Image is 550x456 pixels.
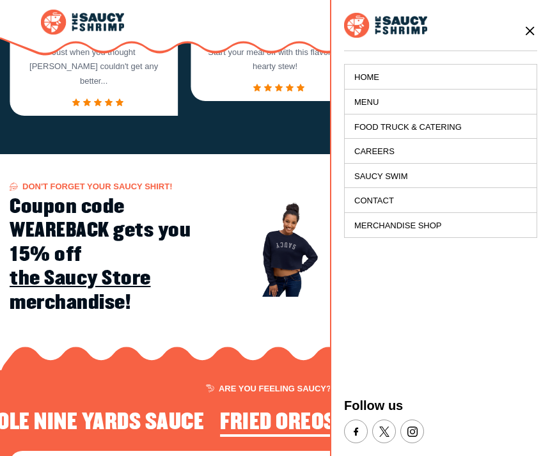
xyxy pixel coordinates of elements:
p: Start your meal off with this flavorful, hearty stew! [201,45,348,75]
a: Careers [345,139,537,164]
span: Don't forget your Saucy Shirt! [10,182,172,191]
a: Menu [345,90,537,114]
a: Contact [345,188,537,213]
span: Follow us [344,396,403,415]
li: 3 of 4 [220,410,336,438]
p: Just when you thought [PERSON_NAME] couldn't get any better... [20,45,167,89]
a: Merchandise Shop [345,213,537,237]
span: ARE YOU FEELING SAUCY? [206,384,344,393]
a: the Saucy Store [10,267,151,290]
h2: Coupon code WEAREBACK gets you 15% off merchandise! [10,195,222,315]
a: Home [345,65,537,90]
h2: Fried Oreos [220,410,336,435]
img: logo [344,13,427,38]
img: Image 1 [237,201,333,297]
a: Saucy Swim [345,164,537,189]
img: logo [41,10,124,35]
a: Food Truck & Catering [345,114,537,139]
